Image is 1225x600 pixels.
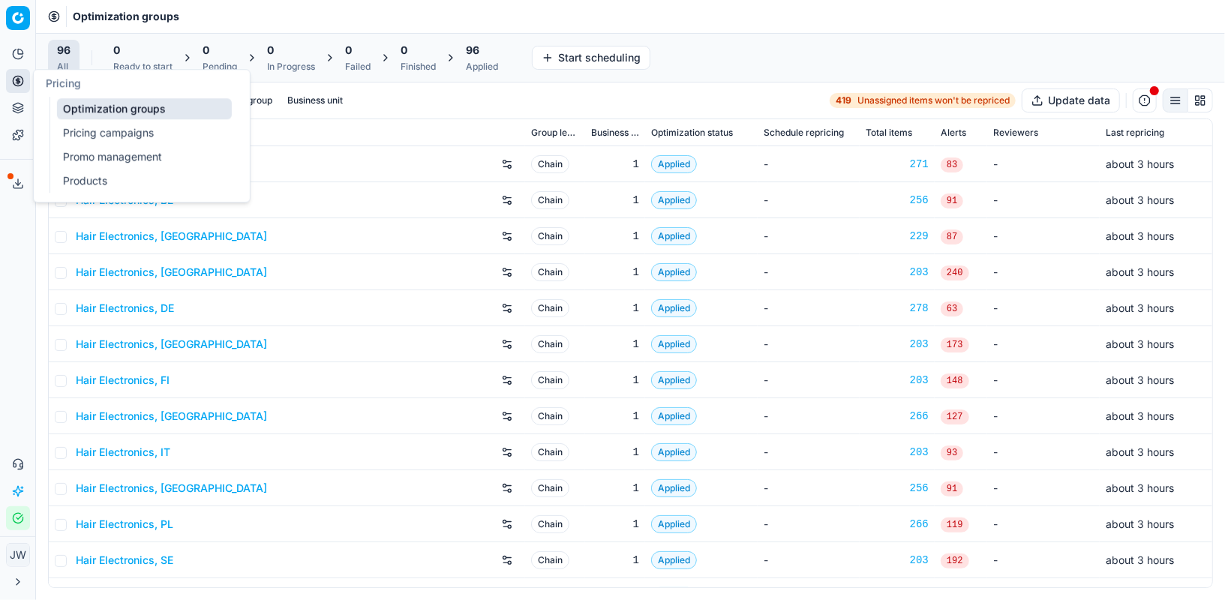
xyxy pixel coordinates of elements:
[73,9,179,24] nav: breadcrumb
[531,263,569,281] span: Chain
[531,127,579,139] span: Group level
[866,373,929,388] a: 203
[532,46,650,70] button: Start scheduling
[57,122,232,143] a: Pricing campaigns
[866,481,929,496] div: 256
[531,227,569,245] span: Chain
[866,265,929,280] a: 203
[46,76,81,89] span: Pricing
[758,362,860,398] td: -
[1106,301,1174,314] span: about 3 hours
[758,506,860,542] td: -
[987,470,1100,506] td: -
[267,43,274,58] span: 0
[531,551,569,569] span: Chain
[987,182,1100,218] td: -
[531,191,569,209] span: Chain
[987,254,1100,290] td: -
[1106,265,1174,278] span: about 3 hours
[651,227,697,245] span: Applied
[987,398,1100,434] td: -
[866,337,929,352] a: 203
[1106,127,1164,139] span: Last repricing
[941,481,963,496] span: 91
[941,157,963,172] span: 83
[941,517,969,532] span: 119
[1106,157,1174,170] span: about 3 hours
[531,371,569,389] span: Chain
[1106,445,1174,458] span: about 3 hours
[830,93,1016,108] a: 419Unassigned items won't be repriced
[591,157,639,172] div: 1
[591,553,639,568] div: 1
[651,371,697,389] span: Applied
[651,299,697,317] span: Applied
[987,146,1100,182] td: -
[866,229,929,244] a: 229
[758,218,860,254] td: -
[651,155,697,173] span: Applied
[987,290,1100,326] td: -
[76,265,267,280] a: Hair Electronics, [GEOGRAPHIC_DATA]
[941,301,963,316] span: 63
[866,301,929,316] a: 278
[758,182,860,218] td: -
[76,445,170,460] a: Hair Electronics, IT
[764,127,844,139] span: Schedule repricing
[651,443,697,461] span: Applied
[203,61,237,73] div: Pending
[1106,337,1174,350] span: about 3 hours
[591,127,639,139] span: Business unit
[836,94,851,106] strong: 419
[758,542,860,578] td: -
[6,543,30,567] button: JW
[758,434,860,470] td: -
[758,326,860,362] td: -
[1106,373,1174,386] span: about 3 hours
[591,445,639,460] div: 1
[345,43,352,58] span: 0
[1022,88,1120,112] button: Update data
[113,61,173,73] div: Ready to start
[758,470,860,506] td: -
[651,407,697,425] span: Applied
[7,544,29,566] span: JW
[1106,193,1174,206] span: about 3 hours
[758,398,860,434] td: -
[76,553,173,568] a: Hair Electronics, SE
[531,335,569,353] span: Chain
[866,517,929,532] a: 266
[866,445,929,460] div: 203
[866,409,929,424] a: 266
[345,61,371,73] div: Failed
[466,61,498,73] div: Applied
[203,43,209,58] span: 0
[76,337,267,352] a: Hair Electronics, [GEOGRAPHIC_DATA]
[857,94,1010,106] span: Unassigned items won't be repriced
[591,193,639,208] div: 1
[466,43,479,58] span: 96
[941,373,969,388] span: 148
[531,515,569,533] span: Chain
[76,409,267,424] a: Hair Electronics, [GEOGRAPHIC_DATA]
[401,43,407,58] span: 0
[866,157,929,172] div: 271
[591,409,639,424] div: 1
[651,515,697,533] span: Applied
[651,191,697,209] span: Applied
[531,155,569,173] span: Chain
[591,517,639,532] div: 1
[76,229,267,244] a: Hair Electronics, [GEOGRAPHIC_DATA]
[57,146,232,167] a: Promo management
[76,373,170,388] a: Hair Electronics, FI
[281,91,349,109] button: Business unit
[866,553,929,568] a: 203
[531,443,569,461] span: Chain
[941,265,969,280] span: 240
